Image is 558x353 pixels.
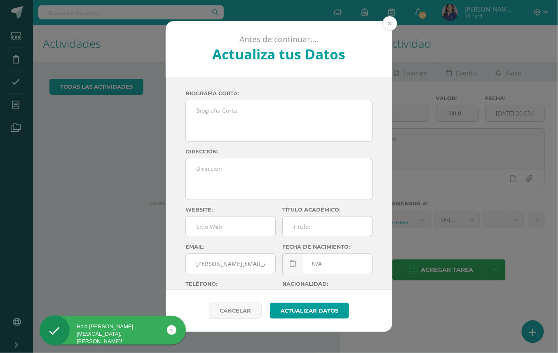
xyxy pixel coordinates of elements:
[40,323,186,346] div: Hola [PERSON_NAME][MEDICAL_DATA], [PERSON_NAME]!
[185,281,276,287] label: Teléfono:
[186,254,275,274] input: Correo Electronico:
[270,303,349,319] button: Actualizar datos
[188,34,370,45] p: Antes de continuar....
[282,244,373,250] label: Fecha de nacimiento:
[209,303,262,319] a: Cancelar
[185,148,373,155] label: Dirección:
[282,207,373,213] label: Título académico:
[282,281,373,287] label: Nacionalidad:
[283,254,372,274] input: Fecha de Nacimiento:
[185,90,373,96] label: Biografía corta:
[186,217,275,237] input: Sitio Web:
[283,217,372,237] input: Titulo:
[185,244,276,250] label: Email:
[188,45,370,64] h2: Actualiza tus Datos
[185,207,276,213] label: Website:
